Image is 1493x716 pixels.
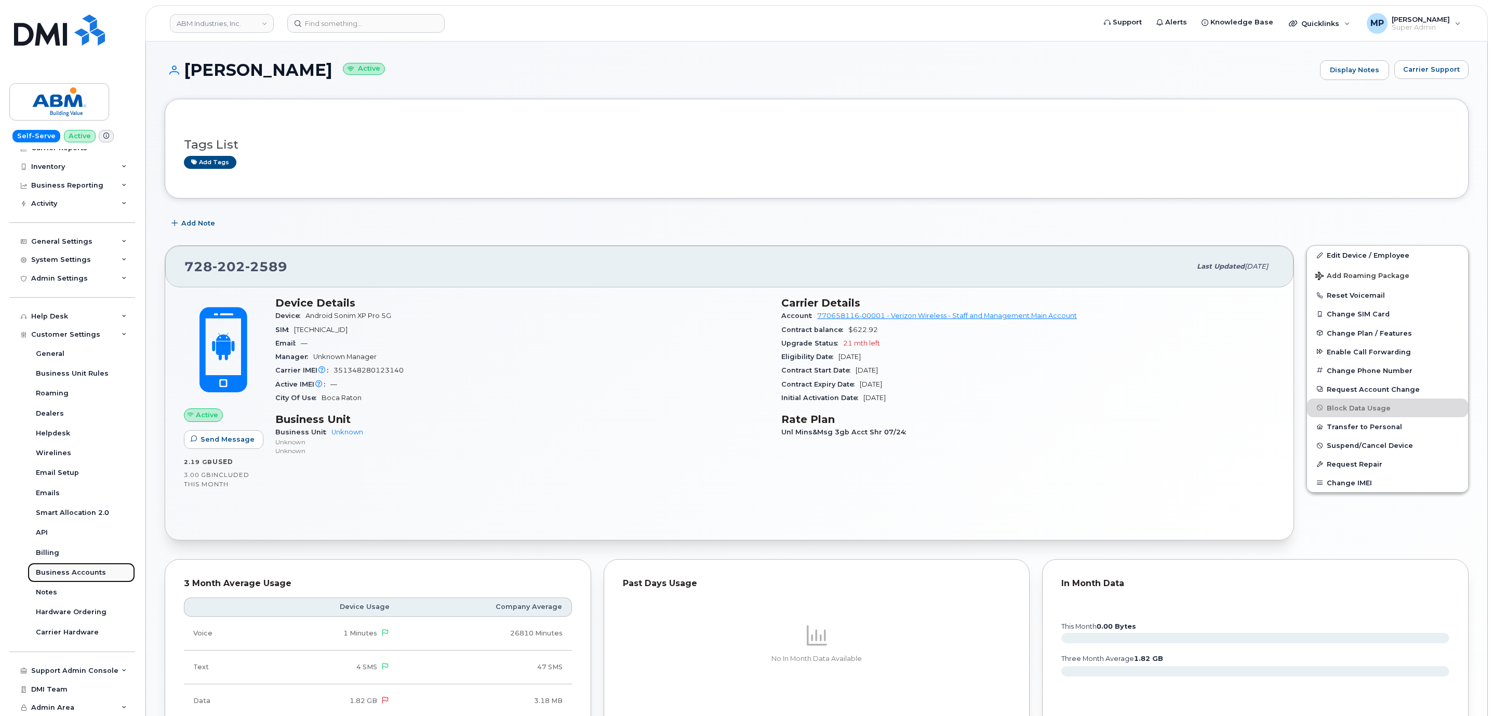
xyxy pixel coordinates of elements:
[863,394,886,402] span: [DATE]
[1061,578,1449,589] div: In Month Data
[275,297,769,309] h3: Device Details
[1307,304,1468,323] button: Change SIM Card
[1307,286,1468,304] button: Reset Voicemail
[817,312,1077,320] a: 770658116-00001 - Verizon Wireless - Staff and Management Main Account
[1307,380,1468,399] button: Request Account Change
[181,218,215,228] span: Add Note
[399,651,572,684] td: 47 SMS
[1327,329,1412,337] span: Change Plan / Features
[331,428,363,436] a: Unknown
[623,654,1011,664] p: No In Month Data Available
[1307,455,1468,473] button: Request Repair
[275,446,769,455] p: Unknown
[781,297,1275,309] h3: Carrier Details
[275,366,334,374] span: Carrier IMEI
[838,353,861,361] span: [DATE]
[1307,342,1468,361] button: Enable Call Forwarding
[184,651,260,684] td: Text
[260,598,398,616] th: Device Usage
[1315,272,1409,282] span: Add Roaming Package
[212,259,245,274] span: 202
[1327,442,1413,449] span: Suspend/Cancel Device
[1134,655,1163,662] tspan: 1.82 GB
[212,458,233,466] span: used
[356,663,377,671] span: 4 SMS
[1307,436,1468,455] button: Suspend/Cancel Device
[184,430,263,449] button: Send Message
[781,428,911,436] span: Unl Mins&Msg 3gb Acct Shr 07/24
[294,326,348,334] span: [TECHNICAL_ID]
[322,394,362,402] span: Boca Raton
[860,380,882,388] span: [DATE]
[856,366,878,374] span: [DATE]
[848,326,878,334] span: $622.92
[399,617,572,651] td: 26810 Minutes
[184,259,287,274] span: 728
[165,214,224,233] button: Add Note
[275,437,769,446] p: Unknown
[781,380,860,388] span: Contract Expiry Date
[275,326,294,334] span: SIM
[843,339,880,347] span: 21 mth left
[350,697,377,705] span: 1.82 GB
[275,380,330,388] span: Active IMEI
[1097,622,1136,630] tspan: 0.00 Bytes
[184,458,212,466] span: 2.19 GB
[399,598,572,616] th: Company Average
[313,353,377,361] span: Unknown Manager
[781,366,856,374] span: Contract Start Date
[343,63,385,75] small: Active
[1197,262,1245,270] span: Last updated
[305,312,391,320] span: Android Sonim XP Pro 5G
[1327,348,1411,355] span: Enable Call Forwarding
[184,471,249,488] span: included this month
[1307,473,1468,492] button: Change IMEI
[245,259,287,274] span: 2589
[1061,622,1136,630] text: this month
[275,312,305,320] span: Device
[184,578,572,589] div: 3 Month Average Usage
[1307,264,1468,286] button: Add Roaming Package
[330,380,337,388] span: —
[781,326,848,334] span: Contract balance
[184,156,236,169] a: Add tags
[1307,361,1468,380] button: Change Phone Number
[275,413,769,426] h3: Business Unit
[1307,417,1468,436] button: Transfer to Personal
[343,629,377,637] span: 1 Minutes
[1307,324,1468,342] button: Change Plan / Features
[1245,262,1268,270] span: [DATE]
[781,394,863,402] span: Initial Activation Date
[1307,399,1468,417] button: Block Data Usage
[184,617,260,651] td: Voice
[275,353,313,361] span: Manager
[1061,655,1163,662] text: three month average
[781,312,817,320] span: Account
[275,394,322,402] span: City Of Use
[184,138,1449,151] h3: Tags List
[165,61,1315,79] h1: [PERSON_NAME]
[1307,246,1468,264] a: Edit Device / Employee
[196,410,218,420] span: Active
[275,428,331,436] span: Business Unit
[1403,64,1460,74] span: Carrier Support
[184,471,211,479] span: 3.00 GB
[781,413,1275,426] h3: Rate Plan
[781,353,838,361] span: Eligibility Date
[275,339,301,347] span: Email
[301,339,308,347] span: —
[334,366,404,374] span: 351348280123140
[1320,60,1389,80] a: Display Notes
[623,578,1011,589] div: Past Days Usage
[1394,60,1469,79] button: Carrier Support
[781,339,843,347] span: Upgrade Status
[201,434,255,444] span: Send Message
